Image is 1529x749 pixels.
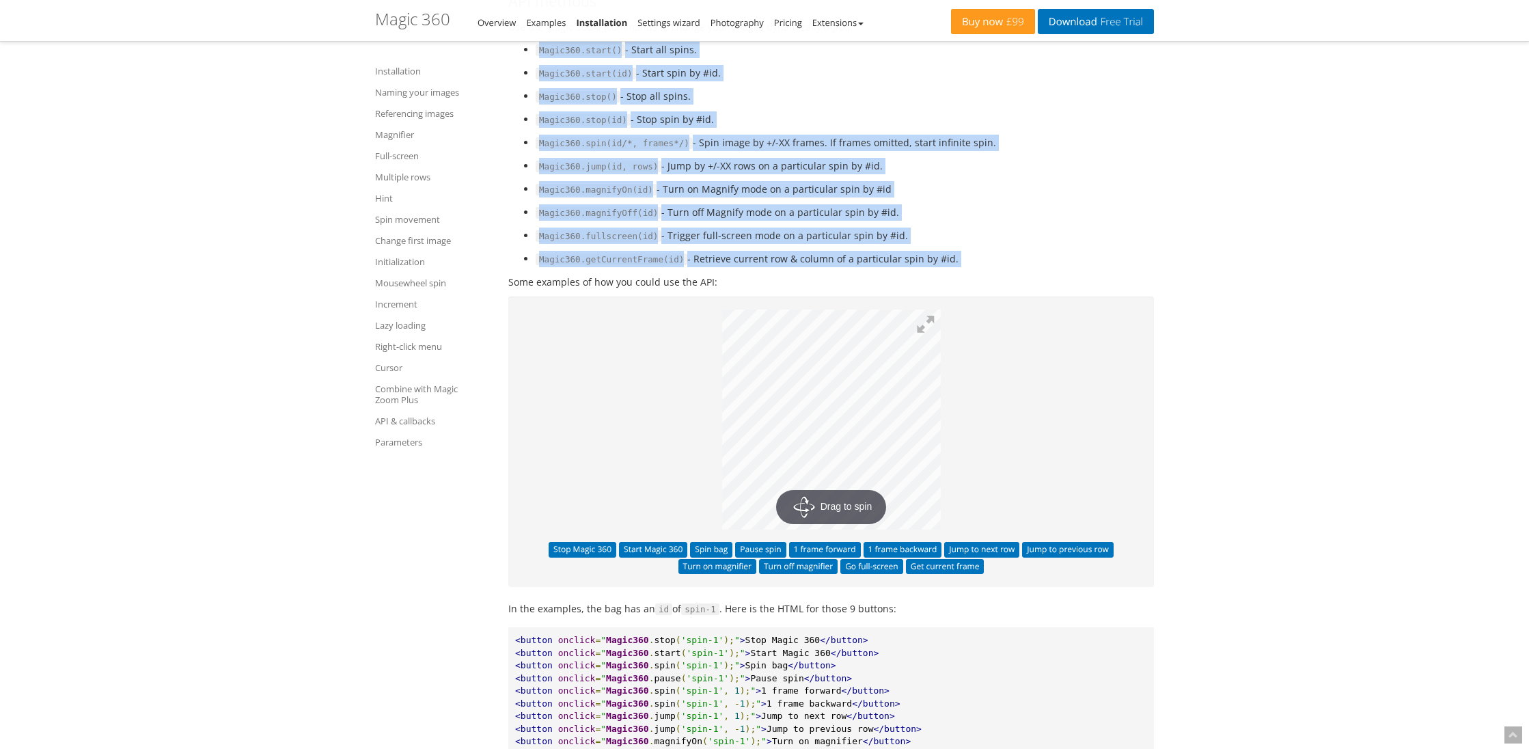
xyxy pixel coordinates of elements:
span: Turn on magnifier [772,736,863,746]
h1: Magic 360 [375,10,450,28]
a: API & callbacks [375,413,491,429]
span: ); [740,711,751,721]
span: spin [655,660,676,670]
span: > [745,673,751,683]
a: Right-click menu [375,338,491,355]
span: Magic360 [606,736,649,746]
span: = [595,711,601,721]
span: ( [681,648,687,658]
button: Start Magic 360 [619,542,687,557]
span: ); [740,685,751,696]
span: " [601,648,606,658]
span: Magic360 [606,673,649,683]
button: Stop Magic 360 [549,542,616,557]
span: ( [702,736,708,746]
span: . [649,736,655,746]
span: ( [676,685,681,696]
span: Magic360.stop() [536,91,620,103]
span: ( [676,635,681,645]
span: " [750,685,756,696]
span: onclick [558,698,596,709]
li: - Stop all spins. [536,88,1154,105]
span: Pause spin [750,673,803,683]
span: £99 [1003,16,1024,27]
span: id [655,603,672,616]
a: Combine with Magic Zoom Plus [375,381,491,408]
span: = [595,635,601,645]
a: Full-screen [375,148,491,164]
span: . [649,711,655,721]
span: 'spin-1' [681,698,724,709]
span: " [601,685,606,696]
span: </button> [873,724,921,734]
span: </button> [831,648,879,658]
span: <button [515,648,553,658]
span: Start Magic 360 [750,648,830,658]
span: 'spin-1' [687,648,730,658]
li: - Stop spin by #id. [536,111,1154,128]
button: 1 frame forward [789,542,861,557]
button: Jump to previous row [1022,542,1114,557]
span: 1 [740,698,745,709]
span: onclick [558,660,596,670]
span: <button [515,685,553,696]
span: ( [676,698,681,709]
button: Pause spin [735,542,786,557]
a: Settings wizard [637,16,700,29]
span: Stop Magic 360 [745,635,821,645]
span: 'spin-1' [708,736,751,746]
span: - [734,724,740,734]
a: Photography [711,16,764,29]
button: Turn on magnifier [678,559,756,574]
span: start [655,648,681,658]
span: </button> [842,685,890,696]
a: Extensions [812,16,864,29]
span: Magic360.getCurrentFrame(id) [536,254,687,266]
span: onclick [558,724,596,734]
a: Change first image [375,232,491,249]
a: Pricing [774,16,802,29]
span: </button> [788,660,836,670]
a: Lazy loading [375,317,491,333]
span: > [756,685,761,696]
span: 1 [734,685,740,696]
span: > [767,736,772,746]
span: <button [515,736,553,746]
span: = [595,724,601,734]
span: spin [655,698,676,709]
a: Mousewheel spin [375,275,491,291]
span: > [740,660,745,670]
span: </button> [863,736,911,746]
span: . [649,673,655,683]
span: onclick [558,635,596,645]
span: . [649,698,655,709]
span: = [595,698,601,709]
button: Go full-screen [840,559,903,574]
span: ( [681,673,687,683]
span: - [734,698,740,709]
span: ); [745,698,756,709]
span: <button [515,698,553,709]
span: > [756,711,761,721]
span: ); [750,736,761,746]
button: Spin bag [690,542,732,557]
span: <button [515,724,553,734]
a: Examples [526,16,566,29]
a: DownloadFree Trial [1038,9,1154,34]
span: Magic360 [606,724,649,734]
a: Hint [375,190,491,206]
span: Magic360 [606,660,649,670]
span: 'spin-1' [681,711,724,721]
a: Multiple rows [375,169,491,185]
span: Magic360.magnifyOff(id) [536,207,661,219]
button: 1 frame backward [864,542,942,557]
span: " [601,673,606,683]
span: Magic360 [606,685,649,696]
a: Drag to spin [722,310,941,530]
span: </button> [846,711,894,721]
span: 'spin-1' [681,724,724,734]
span: ( [676,660,681,670]
span: , [724,711,729,721]
span: > [761,724,767,734]
span: = [595,673,601,683]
